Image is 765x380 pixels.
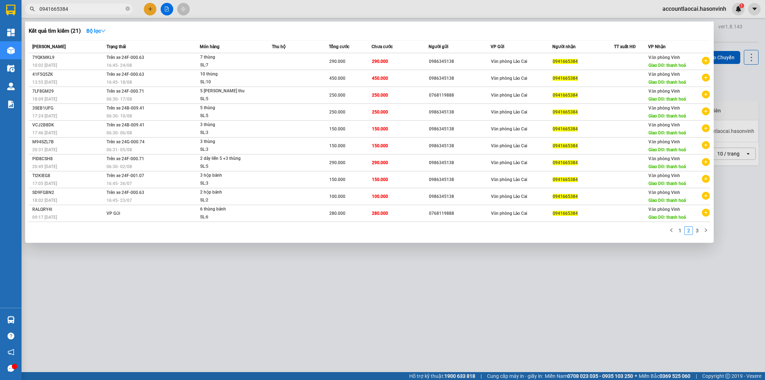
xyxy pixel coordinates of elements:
[669,228,674,232] span: left
[648,198,686,203] span: Giao DĐ: thanh hoá
[693,227,701,235] a: 3
[107,156,144,161] span: Trên xe 24F-000.71
[200,78,254,86] div: SL: 10
[32,181,57,186] span: 17:05 [DATE]
[7,83,15,90] img: warehouse-icon
[32,147,57,152] span: 20:31 [DATE]
[107,44,126,49] span: Trạng thái
[372,194,388,199] span: 100.000
[107,113,132,119] span: 06:30 - 10/08
[702,209,710,217] span: plus-circle
[200,163,254,171] div: SL: 5
[648,63,686,68] span: Giao DĐ: thanh hoá
[7,29,15,36] img: dashboard-icon
[329,194,345,199] span: 100.000
[200,61,254,69] div: SL: 7
[667,226,676,235] li: Previous Page
[372,76,388,81] span: 450.000
[107,89,144,94] span: Trên xe 24F-000.71
[702,158,710,166] span: plus-circle
[429,125,490,133] div: 0986345138
[107,122,145,128] span: Trên xe 24B-009.41
[491,126,528,131] span: Văn phòng Lào Cai
[553,110,578,115] span: 0941665384
[101,28,106,33] span: down
[553,93,578,98] span: 0941665384
[372,177,388,182] span: 150.000
[648,97,686,102] span: Giao DĐ: thanh hoá
[200,205,254,213] div: 6 thùng bánh
[200,213,254,221] div: SL: 6
[107,190,144,195] span: Trên xe 24F-000.63
[32,105,104,112] div: 3SEB1UFG
[81,25,112,37] button: Bộ lọcdown
[372,211,388,216] span: 280.000
[8,365,14,372] span: message
[648,113,686,119] span: Giao DĐ: thanh hoá
[553,59,578,64] span: 0941665384
[200,172,254,180] div: 3 hộp bánh
[648,130,686,135] span: Giao DĐ: thanh hoá
[676,227,684,235] a: 1
[39,5,124,13] input: Tìm tên, số ĐT hoặc mã đơn
[200,87,254,95] div: 5 [PERSON_NAME] thu
[372,126,388,131] span: 150.000
[32,97,57,102] span: 18:09 [DATE]
[648,207,680,212] span: Văn phòng Vinh
[429,176,490,184] div: 0986345138
[107,72,144,77] span: Trên xe 24F-000.63
[648,122,680,128] span: Văn phòng Vinh
[272,44,285,49] span: Thu hộ
[200,129,254,137] div: SL: 3
[329,160,345,165] span: 290.000
[329,211,345,216] span: 280.000
[200,54,254,61] div: 7 thùng
[648,106,680,111] span: Văn phòng Vinh
[553,211,578,216] span: 0941665384
[491,194,528,199] span: Văn phòng Lào Cai
[648,89,680,94] span: Văn phòng Vinh
[702,141,710,149] span: plus-circle
[32,130,57,135] span: 17:46 [DATE]
[676,226,684,235] li: 1
[553,143,578,148] span: 0941665384
[702,226,710,235] button: right
[553,126,578,131] span: 0941665384
[107,55,144,60] span: Trên xe 24F-000.63
[32,172,104,180] div: TI2KIEG8
[8,333,14,339] span: question-circle
[200,189,254,196] div: 2 hộp bánh
[86,28,106,34] strong: Bộ lọc
[107,164,132,169] span: 06:30 - 02/08
[200,104,254,112] div: 5 thùng
[648,72,680,77] span: Văn phòng Vinh
[614,44,636,49] span: TT xuất HĐ
[32,113,57,119] span: 17:24 [DATE]
[667,226,676,235] button: left
[372,110,388,115] span: 250.000
[702,175,710,183] span: plus-circle
[7,101,15,108] img: solution-icon
[702,226,710,235] li: Next Page
[107,97,132,102] span: 06:30 - 17/08
[693,226,702,235] li: 3
[329,177,345,182] span: 150.000
[429,108,490,116] div: 0986345138
[429,58,490,65] div: 0986345138
[30,6,35,11] span: search
[200,196,254,204] div: SL: 2
[491,59,528,64] span: Văn phòng Lào Cai
[107,211,120,216] span: VP Gửi
[7,316,15,324] img: warehouse-icon
[200,112,254,120] div: SL: 5
[7,47,15,54] img: warehouse-icon
[372,93,388,98] span: 250.000
[32,44,66,49] span: [PERSON_NAME]
[107,173,144,178] span: Trên xe 24F-001.07
[648,215,686,220] span: Giao DĐ: thanh hoá
[491,177,528,182] span: Văn phòng Lào Cai
[29,27,81,35] h3: Kết quả tìm kiếm ( 21 )
[32,80,57,85] span: 13:55 [DATE]
[200,180,254,187] div: SL: 3
[32,54,104,61] div: 7YQKMKL9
